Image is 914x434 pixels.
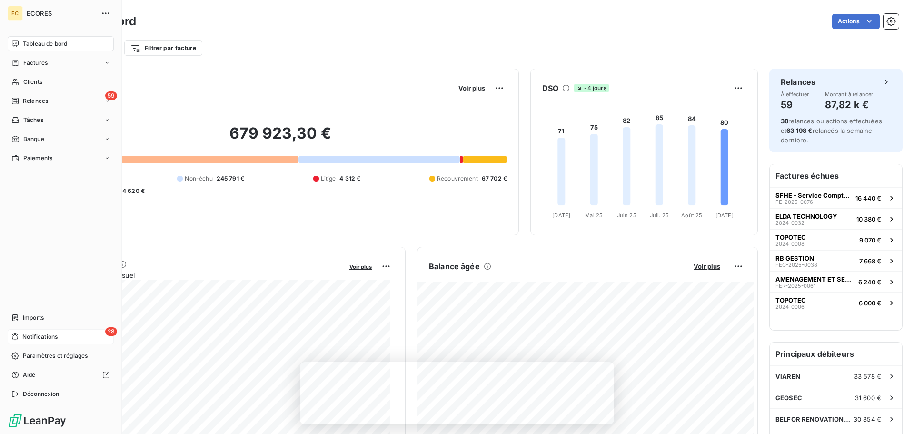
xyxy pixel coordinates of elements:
[23,154,52,162] span: Paiements
[770,187,902,208] button: SFHE - Service ComptabilitéFE-2025-007616 440 €
[339,174,360,183] span: 4 312 €
[456,84,488,92] button: Voir plus
[54,124,507,152] h2: 679 923,30 €
[574,84,609,92] span: -4 jours
[775,233,806,241] span: TOPOTEC
[775,220,805,226] span: 2024_0032
[832,14,880,29] button: Actions
[770,271,902,292] button: AMENAGEMENT ET SERVICESFER-2025-00616 240 €
[770,292,902,313] button: TOPOTEC2024_00066 000 €
[859,299,881,307] span: 6 000 €
[775,262,817,268] span: FEC-2025-0038
[775,212,837,220] span: ELDA TECHNOLOGY
[775,275,854,283] span: AMENAGEMENT ET SERVICES
[858,278,881,286] span: 6 240 €
[859,236,881,244] span: 9 070 €
[781,117,882,144] span: relances ou actions effectuées et relancés la semaine dernière.
[124,40,202,56] button: Filtrer par facture
[23,313,44,322] span: Imports
[775,199,813,205] span: FE-2025-0076
[694,262,720,270] span: Voir plus
[437,174,478,183] span: Recouvrement
[27,10,95,17] span: ECORES
[54,270,343,280] span: Chiffre d'affaires mensuel
[217,174,244,183] span: 245 791 €
[105,327,117,336] span: 28
[185,174,212,183] span: Non-échu
[23,116,43,124] span: Tâches
[349,263,372,270] span: Voir plus
[775,254,814,262] span: RB GESTION
[770,208,902,229] button: ELDA TECHNOLOGY2024_003210 380 €
[775,373,800,380] span: VIAREN
[770,164,902,187] h6: Factures échues
[854,373,881,380] span: 33 578 €
[855,394,881,402] span: 31 600 €
[300,362,614,424] iframe: Enquête de LeanPay
[542,82,558,94] h6: DSO
[23,390,60,398] span: Déconnexion
[770,229,902,250] button: TOPOTEC2024_00089 070 €
[119,187,145,195] span: -4 620 €
[23,78,42,86] span: Clients
[855,194,881,202] span: 16 440 €
[775,296,806,304] span: TOPOTEC
[770,250,902,271] button: RB GESTIONFEC-2025-00387 668 €
[781,91,809,97] span: À effectuer
[770,343,902,365] h6: Principaux débiteurs
[617,212,636,219] tspan: Juin 25
[585,212,603,219] tspan: Mai 25
[22,333,58,341] span: Notifications
[786,127,812,134] span: 63 198 €
[854,415,881,423] span: 30 854 €
[8,6,23,21] div: EC
[429,261,480,272] h6: Balance âgée
[781,97,809,112] h4: 59
[347,262,375,271] button: Voir plus
[856,215,881,223] span: 10 380 €
[458,84,485,92] span: Voir plus
[775,241,805,247] span: 2024_0008
[775,394,802,402] span: GEOSEC
[8,413,67,428] img: Logo LeanPay
[775,283,815,289] span: FER-2025-0061
[825,91,874,97] span: Montant à relancer
[775,415,854,423] span: BELFOR RENOVATIONS SOLUTIONS BRS
[8,367,114,383] a: Aide
[23,352,88,360] span: Paramètres et réglages
[23,59,48,67] span: Factures
[650,212,669,219] tspan: Juil. 25
[859,257,881,265] span: 7 668 €
[715,212,734,219] tspan: [DATE]
[321,174,336,183] span: Litige
[882,402,904,424] iframe: Intercom live chat
[781,117,788,125] span: 38
[775,304,805,310] span: 2024_0006
[691,262,723,271] button: Voir plus
[825,97,874,112] h4: 87,82 k €
[781,76,815,88] h6: Relances
[482,174,507,183] span: 67 702 €
[552,212,570,219] tspan: [DATE]
[105,91,117,100] span: 59
[775,192,852,199] span: SFHE - Service Comptabilité
[23,371,36,379] span: Aide
[23,135,44,143] span: Banque
[23,97,48,105] span: Relances
[681,212,702,219] tspan: Août 25
[23,40,67,48] span: Tableau de bord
